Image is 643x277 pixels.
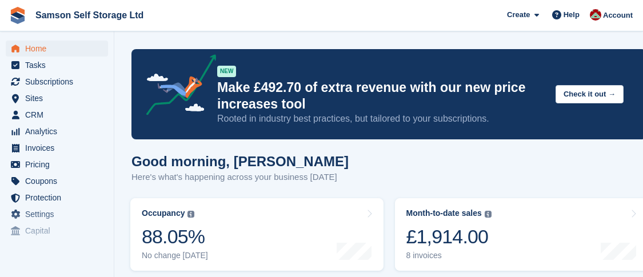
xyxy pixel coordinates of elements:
span: Sites [25,90,94,106]
span: Analytics [25,123,94,139]
span: CRM [25,107,94,123]
a: menu [6,206,108,222]
button: Check it out → [556,85,624,104]
div: 88.05% [142,225,208,248]
a: menu [6,107,108,123]
span: Protection [25,190,94,206]
div: Occupancy [142,208,185,218]
span: Capital [25,223,94,239]
span: Home [25,41,94,57]
span: Pricing [25,156,94,172]
a: Occupancy 88.05% No change [DATE] [130,198,384,271]
span: Invoices [25,140,94,156]
a: menu [6,90,108,106]
a: menu [6,223,108,239]
span: Subscriptions [25,74,94,90]
a: menu [6,74,108,90]
span: Tasks [25,57,94,73]
a: menu [6,190,108,206]
a: menu [6,156,108,172]
img: Ian [590,9,601,21]
a: menu [6,140,108,156]
span: Help [564,9,580,21]
h1: Good morning, [PERSON_NAME] [131,154,349,169]
a: menu [6,173,108,189]
p: Rooted in industry best practices, but tailored to your subscriptions. [217,113,546,125]
div: 8 invoices [406,251,492,260]
span: Settings [25,206,94,222]
img: icon-info-grey-7440780725fd019a000dd9b08b2336e03edf1995a4989e88bcd33f0948082b44.svg [187,211,194,218]
img: price-adjustments-announcement-icon-8257ccfd72463d97f412b2fc003d46551f7dbcb40ab6d574587a9cd5c0d94... [137,54,217,119]
a: menu [6,57,108,73]
p: Make £492.70 of extra revenue with our new price increases tool [217,79,546,113]
img: icon-info-grey-7440780725fd019a000dd9b08b2336e03edf1995a4989e88bcd33f0948082b44.svg [485,211,492,218]
div: No change [DATE] [142,251,208,260]
span: Coupons [25,173,94,189]
div: Month-to-date sales [406,208,482,218]
p: Here's what's happening across your business [DATE] [131,171,349,184]
a: menu [6,123,108,139]
a: Samson Self Storage Ltd [31,6,148,25]
div: £1,914.00 [406,225,492,248]
img: stora-icon-8386f47178a22dfd0bd8f6a31ec36ba5ce8667c1dd55bd0f319d3a0aa187defe.svg [9,7,26,24]
span: Storefront [10,248,114,260]
span: Create [507,9,530,21]
a: menu [6,41,108,57]
span: Account [603,10,633,21]
div: NEW [217,66,236,77]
